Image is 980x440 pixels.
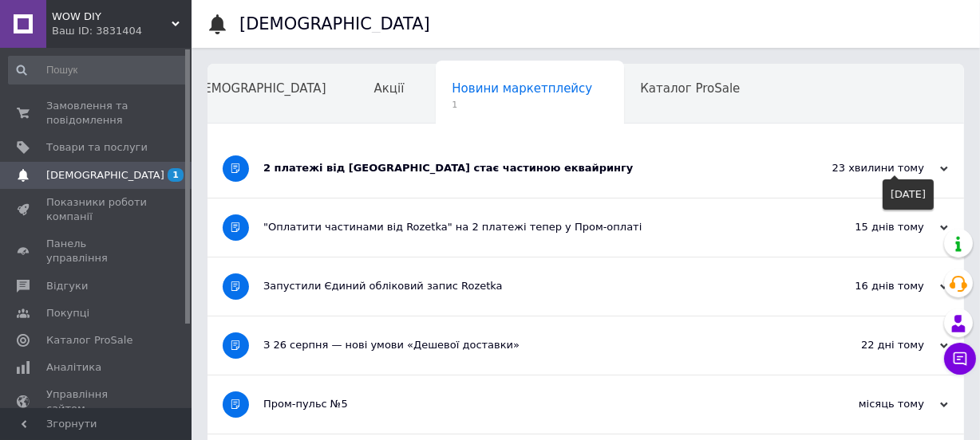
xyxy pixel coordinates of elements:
span: WOW DIY [52,10,172,24]
div: Запустили Єдиний обліковий запис Rozetka [263,279,788,293]
button: Чат з покупцем [944,343,976,375]
span: Акції [374,81,405,96]
span: 1 [168,168,184,182]
div: "Оплатити частинами від Rozetka" на 2 платежі тепер у Пром-оплаті [263,220,788,234]
span: Покупці [46,306,89,320]
div: Ваш ID: 3831404 [52,24,192,38]
span: Управління сайтом [46,387,148,416]
div: місяць тому [788,397,948,411]
div: 16 днів тому [788,279,948,293]
div: 22 дні тому [788,338,948,352]
div: [DATE] [883,179,934,210]
span: Товари та послуги [46,140,148,155]
span: [DEMOGRAPHIC_DATA] [190,81,326,96]
div: З 26 серпня — нові умови «Дешевої доставки» [263,338,788,352]
div: 2 платежі від [GEOGRAPHIC_DATA] стає частиною еквайрингу [263,161,788,175]
span: Панель управління [46,237,148,265]
span: [DEMOGRAPHIC_DATA] [46,168,164,183]
span: Каталог ProSale [46,333,132,348]
h1: [DEMOGRAPHIC_DATA] [239,14,430,33]
div: Пром-пульс №5 [263,397,788,411]
span: Аналітика [46,360,101,375]
span: Замовлення та повідомлення [46,99,148,128]
span: 1 [452,99,592,111]
span: Каталог ProSale [640,81,740,96]
input: Пошук [8,56,188,84]
div: 23 хвилини тому [788,161,948,175]
span: Новини маркетплейсу [452,81,592,96]
div: 15 днів тому [788,220,948,234]
span: Відгуки [46,279,88,293]
span: Показники роботи компанії [46,195,148,224]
